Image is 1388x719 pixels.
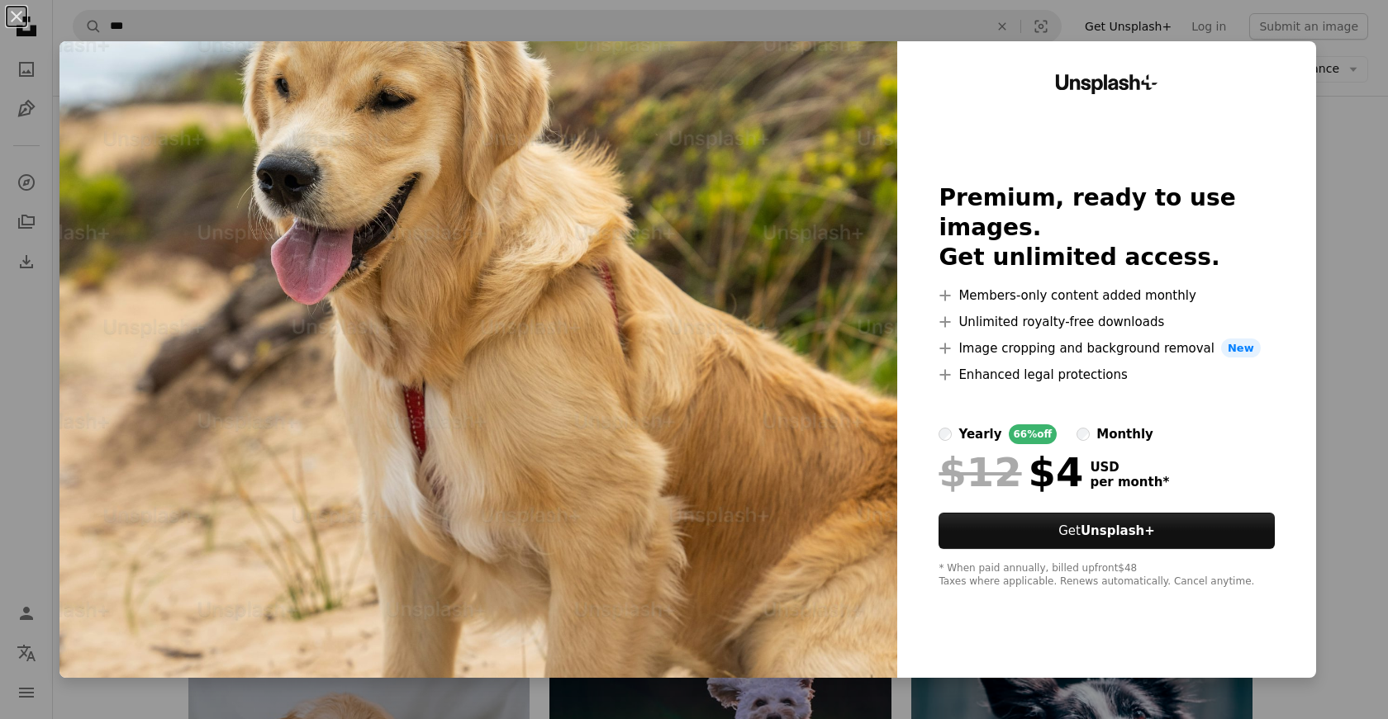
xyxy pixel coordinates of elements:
[1221,338,1261,358] span: New
[939,365,1274,385] li: Enhanced legal protections
[939,338,1274,358] li: Image cropping and background removal
[1077,428,1090,441] input: monthly
[1009,424,1058,444] div: 66% off
[939,451,1021,494] span: $12
[939,562,1274,589] div: * When paid annually, billed upfront $48 Taxes where applicable. Renews automatically. Cancel any...
[1096,424,1153,444] div: monthly
[1090,460,1169,475] span: USD
[939,183,1274,272] h2: Premium, ready to use images. Get unlimited access.
[939,312,1274,332] li: Unlimited royalty-free downloads
[939,451,1083,494] div: $4
[939,428,952,441] input: yearly66%off
[939,286,1274,305] li: Members-only content added monthly
[1081,523,1155,538] strong: Unsplash+
[958,424,1001,444] div: yearly
[939,513,1274,549] button: GetUnsplash+
[1090,475,1169,490] span: per month *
